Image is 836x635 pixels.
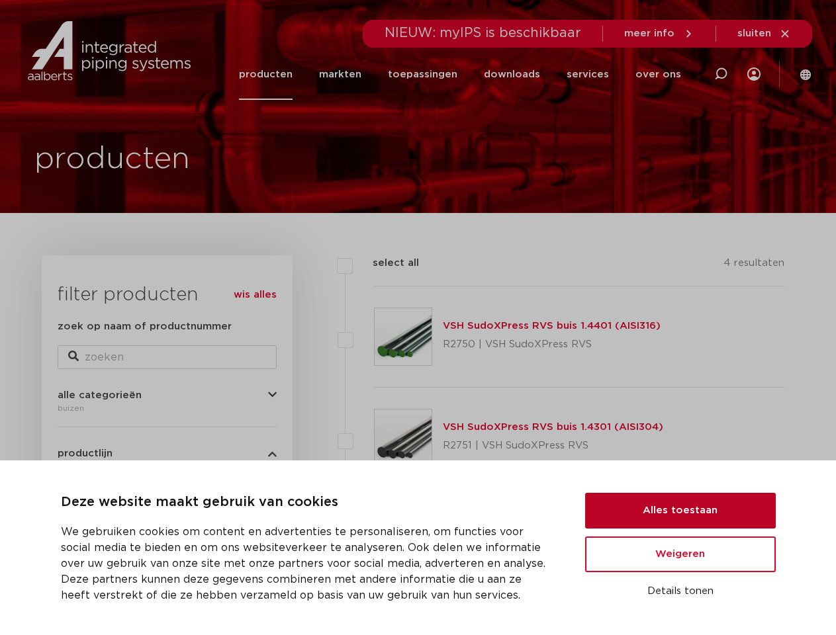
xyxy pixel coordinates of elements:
a: toepassingen [388,49,457,100]
label: zoek op naam of productnummer [58,319,232,335]
a: sluiten [737,28,791,40]
button: productlijn [58,448,277,458]
button: Details tonen [585,580,776,603]
h3: filter producten [58,282,277,308]
input: zoeken [58,345,277,369]
a: services [567,49,609,100]
img: Thumbnail for VSH SudoXPress RVS buis 1.4401 (AISI316) [375,308,432,365]
a: over ons [635,49,681,100]
a: downloads [484,49,540,100]
span: productlijn [58,448,113,458]
nav: Menu [239,49,681,100]
img: Thumbnail for VSH SudoXPress RVS buis 1.4301 (AISI304) [375,409,432,466]
button: Weigeren [585,536,776,572]
span: sluiten [737,28,771,38]
div: buizen [58,400,277,416]
p: We gebruiken cookies om content en advertenties te personaliseren, om functies voor social media ... [61,524,553,603]
a: wis alles [234,287,277,303]
a: meer info [624,28,694,40]
button: alle categorieën [58,390,277,400]
a: producten [239,49,293,100]
p: Deze website maakt gebruik van cookies [61,492,553,513]
h1: producten [34,138,190,181]
a: markten [319,49,361,100]
label: select all [353,255,419,271]
a: VSH SudoXPress RVS buis 1.4401 (AISI316) [443,321,661,331]
p: R2751 | VSH SudoXPress RVS [443,435,663,456]
p: R2750 | VSH SudoXPress RVS [443,334,661,355]
span: NIEUW: myIPS is beschikbaar [385,26,581,40]
span: alle categorieën [58,390,142,400]
a: VSH SudoXPress RVS buis 1.4301 (AISI304) [443,422,663,432]
span: meer info [624,28,674,38]
button: Alles toestaan [585,493,776,529]
p: 4 resultaten [723,255,784,276]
